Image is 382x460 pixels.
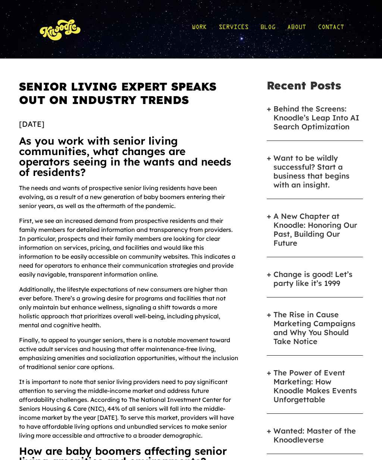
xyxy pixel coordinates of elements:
[273,212,363,248] a: A New Chapter at Knoodle: Honoring Our Past, Building Our Future
[273,154,363,189] a: Want to be wildly successful? Start a business that begins with an insight.
[273,310,363,346] a: The Rise in Cause Marketing Campaigns and Why You Should Take Notice
[192,12,207,47] a: Work
[267,80,363,97] h5: Recent Posts
[273,104,363,131] a: Behind the Screens: Knoodle’s Leap Into AI Search Optimization
[19,80,239,113] h1: Senior Living Expert Speaks Out On Industry Trends
[318,12,344,47] a: Contact
[19,183,239,216] p: The needs and wants of prospective senior living residents have been evolving, as a result of a n...
[19,136,239,183] h2: As you work with senior living communities, what changes are operators seeing in the wants and ne...
[19,216,239,285] p: First, we see an increased demand from prospective residents and their family members for detaile...
[19,377,239,446] p: It is important to note that senior living providers need to pay significant attention to serving...
[260,12,275,47] a: Blog
[287,12,306,47] a: About
[273,426,363,444] a: Wanted: Master of the Knoodleverse
[19,285,239,335] p: Additionally, the lifestyle expectations of new consumers are higher than ever before. There’s a ...
[273,270,363,288] a: Change is good! Let’s party like it’s 1999
[19,119,239,130] div: [DATE]
[273,368,363,404] a: The Power of Event Marketing: How Knoodle Makes Events Unforgettable
[38,12,83,47] img: KnoLogo(yellow)
[219,12,248,47] a: Services
[19,335,239,377] p: Finally, to appeal to younger seniors, there is a notable movement toward active adult services a...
